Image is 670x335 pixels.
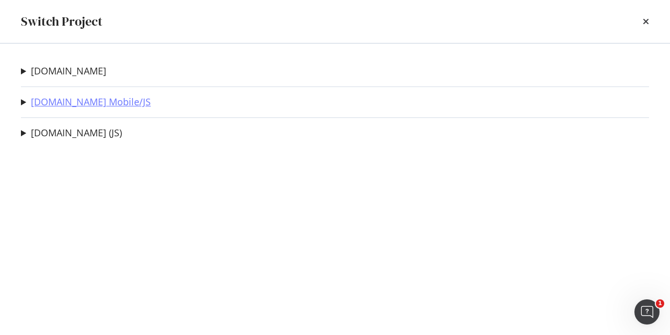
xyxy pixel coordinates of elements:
iframe: Intercom live chat [634,299,660,325]
summary: [DOMAIN_NAME] Mobile/JS [21,95,151,109]
summary: [DOMAIN_NAME] [21,64,106,78]
div: Switch Project [21,13,103,30]
span: 1 [656,299,664,308]
summary: [DOMAIN_NAME] (JS) [21,126,122,140]
a: [DOMAIN_NAME] [31,66,106,77]
div: times [643,13,649,30]
a: [DOMAIN_NAME] (JS) [31,127,122,138]
a: [DOMAIN_NAME] Mobile/JS [31,96,151,107]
